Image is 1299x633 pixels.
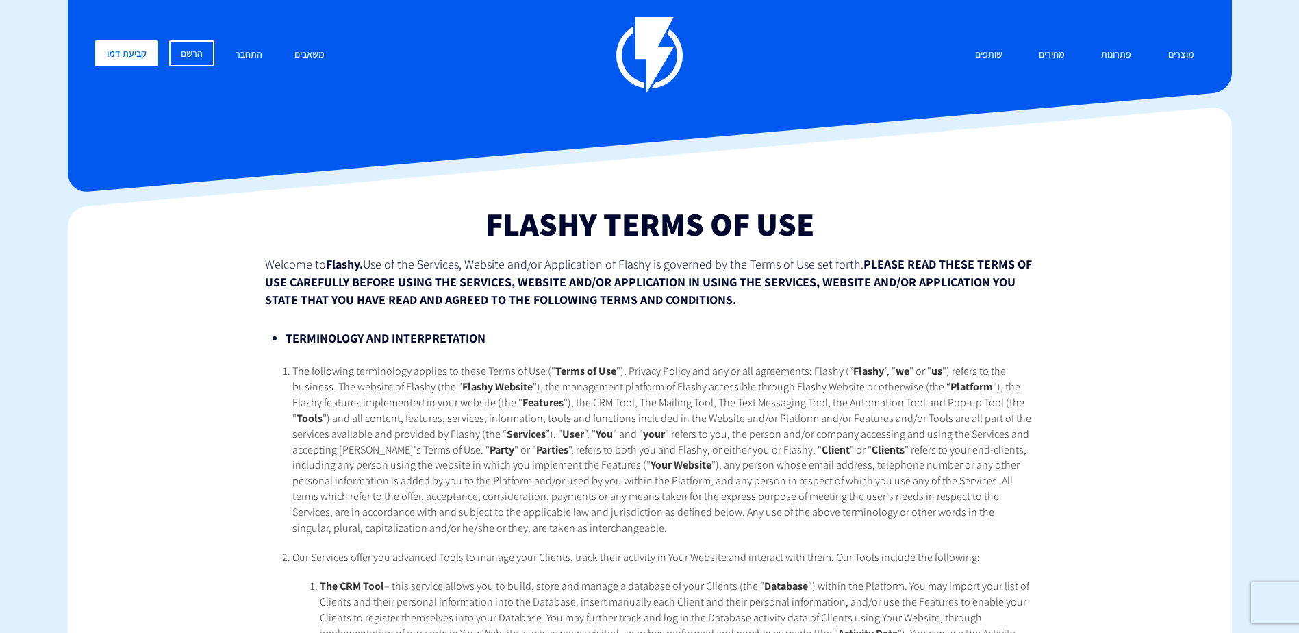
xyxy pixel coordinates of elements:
[613,427,643,441] span: " and "
[764,579,808,593] strong: Database
[462,380,533,394] strong: Flashy Website
[950,380,993,394] strong: Platform
[884,364,896,378] span: ”, "
[225,40,273,70] a: התחבר
[909,364,931,378] span: " or "
[384,579,764,593] span: – this service allows you to build, store and manage a database of your Clients (the "
[292,550,980,564] span: Our Services offer you advanced Tools to manage your Clients, track their activity in Your Websit...
[555,364,616,378] strong: Terms of Use
[265,274,1016,308] strong: IN USING THE SERVICES, WEBSITE AND/OR APPLICATION YOU STATE THAT YOU HAVE READ AND AGREED TO THE ...
[685,274,688,290] span: .
[896,364,909,378] strong: we
[490,443,514,457] strong: Party
[284,40,335,70] a: משאבים
[292,380,1020,410] span: "), the Flashy features implemented in your website (the "
[292,458,1020,534] span: "), any person whose email address, telephone number or any other personal information is added b...
[562,427,584,441] strong: User
[297,411,323,425] strong: Tools
[536,443,568,457] strong: Parties
[292,364,1006,394] span: ") refers to the business. The website of Flashy (the "
[95,40,158,66] a: קביעת דמו
[292,395,1024,425] span: "), the CRM Tool, The Mailing Tool, The Text Messaging Tool, the Automation Tool and Pop-up Tool ...
[363,256,863,272] span: Use of the Services, Website and/or Application of Flashy is governed by the Terms of Use set forth.
[292,364,555,378] span: The following terminology applies to these Terms of Use ("
[1029,40,1075,70] a: מחירים
[292,411,1031,441] span: ") and all content, features, services, information, tools and functions included in the Website ...
[522,395,564,410] strong: Features
[326,256,363,272] strong: Flashy.
[292,427,1029,457] span: " refers to you, the person and/or company accessing and using the Services and accepting [PERSON...
[507,427,546,441] strong: Services
[643,427,665,441] strong: your
[822,443,850,457] strong: Client
[292,443,1026,473] span: " refers to your end-clients, including any person using the website in which you implement the F...
[872,443,905,457] strong: Clients
[265,206,1034,242] h1: Flashy Terms Of Use
[533,380,950,394] span: "), the management platform of Flashy accessible through Flashy Website or otherwise (the “
[1091,40,1142,70] a: פתרונות
[568,443,822,457] span: ", refers to both you and Flashy, or either you or Flashy. "
[584,427,596,441] span: ", "
[596,427,613,441] strong: You
[616,364,853,378] span: "), Privacy Policy and any or all agreements: Flashy (“
[514,443,536,457] span: " or "
[265,256,326,272] span: Welcome to
[850,443,872,457] span: " or "
[651,458,711,472] strong: Your Website
[286,330,485,346] strong: TERMINOLOGY AND INTERPRETATION
[853,364,884,378] strong: Flashy
[169,40,214,66] a: הרשם
[1158,40,1205,70] a: מוצרים
[931,364,942,378] strong: us
[546,427,562,441] span: ”). "
[320,579,384,593] strong: The CRM Tool
[965,40,1013,70] a: שותפים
